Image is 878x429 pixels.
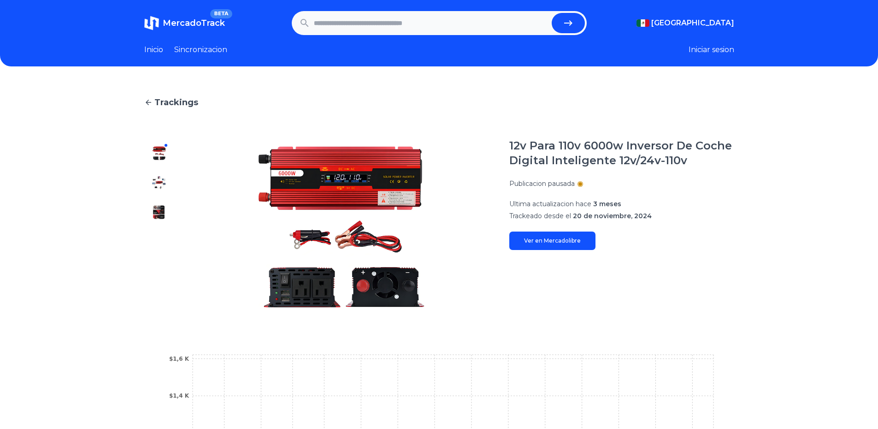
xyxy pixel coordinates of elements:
[636,18,734,29] button: [GEOGRAPHIC_DATA]
[169,393,189,399] tspan: $1,4 K
[509,138,734,168] h1: 12v Para 110v 6000w Inversor De Coche Digital Inteligente 12v/24v-110v
[144,16,225,30] a: MercadoTrackBETA
[144,16,159,30] img: MercadoTrack
[689,44,734,55] button: Iniciar sesion
[509,179,575,188] p: Publicacion pausada
[152,175,166,190] img: 12v Para 110v 6000w Inversor De Coche Digital Inteligente 12v/24v-110v
[210,9,232,18] span: BETA
[192,138,491,316] img: 12v Para 110v 6000w Inversor De Coche Digital Inteligente 12v/24v-110v
[593,200,621,208] span: 3 meses
[144,96,734,109] a: Trackings
[573,212,652,220] span: 20 de noviembre, 2024
[509,212,571,220] span: Trackeado desde el
[169,356,189,362] tspan: $1,6 K
[144,44,163,55] a: Inicio
[509,200,591,208] span: Ultima actualizacion hace
[152,264,166,279] img: 12v Para 110v 6000w Inversor De Coche Digital Inteligente 12v/24v-110v
[509,232,595,250] a: Ver en Mercadolibre
[152,146,166,161] img: 12v Para 110v 6000w Inversor De Coche Digital Inteligente 12v/24v-110v
[152,205,166,220] img: 12v Para 110v 6000w Inversor De Coche Digital Inteligente 12v/24v-110v
[154,96,198,109] span: Trackings
[174,44,227,55] a: Sincronizacion
[636,19,649,27] img: Mexico
[163,18,225,28] span: MercadoTrack
[152,234,166,249] img: 12v Para 110v 6000w Inversor De Coche Digital Inteligente 12v/24v-110v
[651,18,734,29] span: [GEOGRAPHIC_DATA]
[152,293,166,308] img: 12v Para 110v 6000w Inversor De Coche Digital Inteligente 12v/24v-110v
